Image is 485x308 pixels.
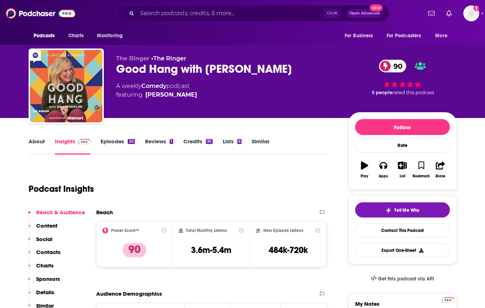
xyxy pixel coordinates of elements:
[386,207,391,213] img: tell me why sparkle
[463,5,479,21] button: Show profile menu
[355,138,450,153] div: Rate
[379,174,388,178] div: Apps
[28,275,60,289] button: Sponsors
[116,55,149,62] span: The Ringer
[413,174,430,178] div: Bookmark
[237,139,242,144] div: 6
[431,157,450,183] button: Share
[392,90,434,95] span: rated this podcast
[28,262,54,275] button: Charts
[28,289,54,302] button: Details
[394,207,419,213] span: Tell Me Why
[28,209,85,222] button: Reach & Audience
[145,138,173,155] a: Reviews1
[435,31,447,41] span: More
[463,5,479,21] img: User Profile
[170,139,173,144] div: 1
[361,174,368,178] div: Play
[355,223,450,237] a: Contact This Podcast
[442,297,454,303] img: Podchaser Pro
[68,31,84,41] span: Charts
[145,90,197,99] a: Amy Poehler
[29,183,94,194] h1: Podcast Insights
[137,8,324,19] input: Search podcasts, credits, & more...
[370,4,383,11] span: New
[350,12,380,15] span: Open Advanced
[324,9,341,18] span: Ctrl K
[346,9,383,18] button: Open AdvancedNew
[463,5,479,21] span: Logged in as audreytaylor13
[355,119,450,135] button: Follow
[96,209,113,216] h2: Reach
[116,90,197,99] span: featuring
[28,222,58,236] button: Content
[92,29,132,43] button: open menu
[442,296,454,303] a: Pro website
[473,5,479,11] svg: Add a profile image
[34,31,55,41] span: Podcasts
[183,138,212,155] a: Credits35
[355,202,450,218] button: tell me why sparkleTell Me Why
[28,236,52,249] button: Social
[128,139,135,144] div: 24
[435,174,445,178] div: Share
[101,138,135,155] a: Episodes24
[374,157,393,183] button: Apps
[378,276,434,282] span: Get this podcast via API
[382,29,432,43] button: open menu
[64,29,88,43] a: Charts
[36,275,60,282] p: Sponsors
[116,82,197,99] div: A weekly podcast
[386,60,406,72] span: 90
[141,83,166,89] a: Comedy
[36,249,60,256] p: Contacts
[430,29,456,43] button: open menu
[355,243,450,257] button: Export One-Sheet
[340,29,382,43] button: open menu
[393,157,412,183] button: List
[372,90,392,95] span: 5 people
[36,222,58,229] p: Content
[96,290,162,297] h2: Audience Demographics
[29,29,64,43] button: open menu
[206,139,212,144] div: 35
[36,289,54,296] p: Details
[36,236,52,242] p: Social
[97,31,123,41] span: Monitoring
[355,157,374,183] button: Play
[30,50,102,122] img: Good Hang with Amy Poehler
[111,228,139,233] h2: Power Score™
[78,139,91,145] img: Podchaser Pro
[36,209,85,216] p: Reach & Audience
[269,245,308,256] h3: 484k-720k
[400,174,405,178] div: List
[191,245,231,256] h3: 3.6m-5.4m
[117,5,389,22] div: Search podcasts, credits, & more...
[348,55,457,100] div: 90 5 peoplerated this podcast
[55,138,91,155] a: InsightsPodchaser Pro
[153,55,186,62] a: The Ringer
[387,31,421,41] span: For Podcasters
[28,249,60,262] button: Contacts
[379,60,406,72] a: 90
[425,7,438,20] a: Show notifications dropdown
[186,228,227,233] h2: Total Monthly Listens
[151,55,186,62] span: •
[123,243,146,257] p: 90
[6,7,75,20] img: Podchaser - Follow, Share and Rate Podcasts
[252,138,269,155] a: Similar
[365,270,440,288] a: Get this podcast via API
[36,262,54,269] p: Charts
[345,31,373,41] span: For Business
[263,228,303,233] h2: New Episode Listens
[29,138,45,155] a: About
[443,7,455,20] a: Show notifications dropdown
[223,138,242,155] a: Lists6
[412,157,431,183] button: Bookmark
